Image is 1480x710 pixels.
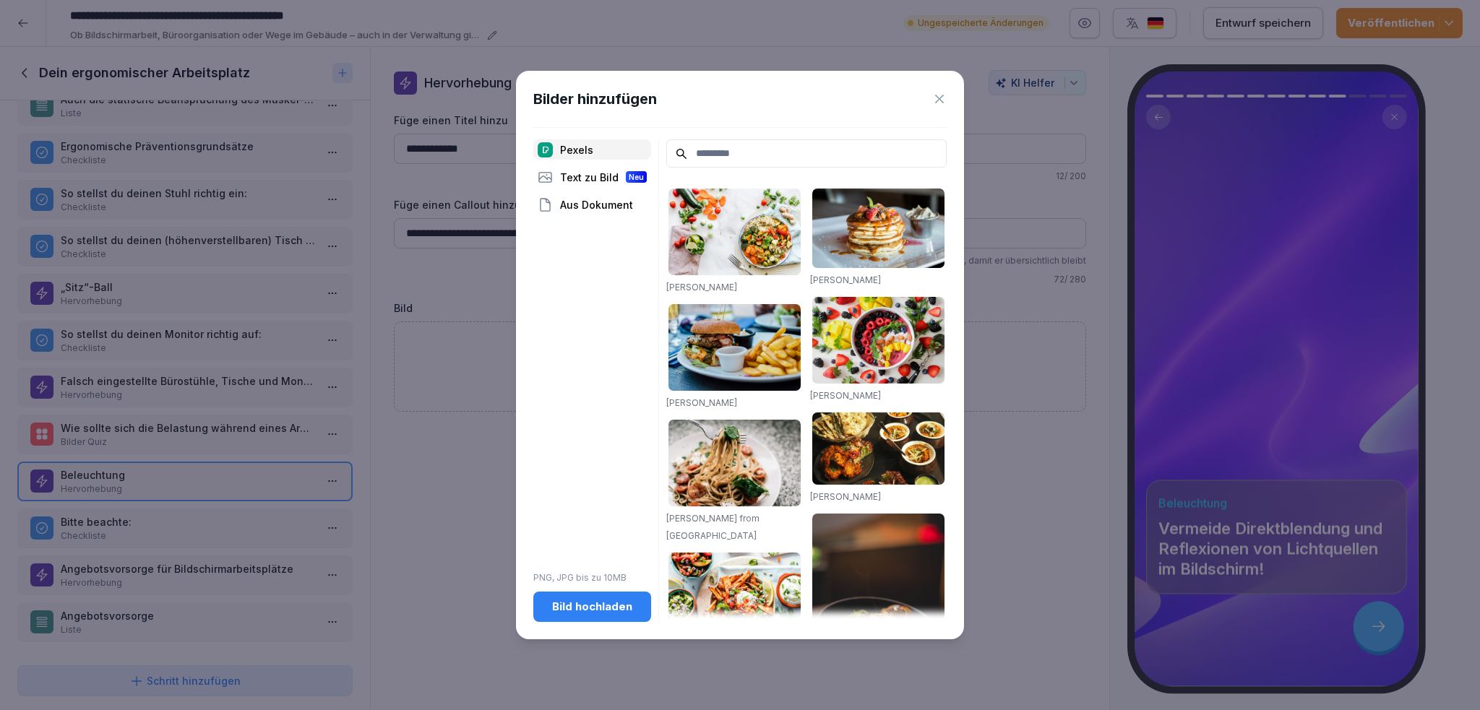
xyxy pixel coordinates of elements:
a: [PERSON_NAME] [810,274,881,285]
div: Text zu Bild [533,167,651,187]
div: Aus Dokument [533,194,651,215]
img: pexels-photo-70497.jpeg [668,304,801,391]
a: [PERSON_NAME] [810,491,881,502]
a: [PERSON_NAME] from [GEOGRAPHIC_DATA] [666,513,760,541]
img: pexels-photo-1640777.jpeg [668,189,801,275]
div: Pexels [533,139,651,160]
p: PNG, JPG bis zu 10MB [533,571,651,584]
img: pexels-photo-958545.jpeg [812,412,945,485]
img: pexels-photo-1099680.jpeg [812,297,945,384]
img: pexels-photo-1279330.jpeg [668,420,801,506]
h1: Bilder hinzufügen [533,88,657,110]
img: pexels-photo-376464.jpeg [812,189,945,267]
a: [PERSON_NAME] [810,390,881,401]
div: Bild hochladen [545,599,640,615]
div: Neu [626,171,647,183]
button: Bild hochladen [533,592,651,622]
a: [PERSON_NAME] [666,282,737,293]
a: [PERSON_NAME] [666,397,737,408]
img: pexels.png [538,142,553,157]
img: pexels-photo-1640772.jpeg [668,553,801,651]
